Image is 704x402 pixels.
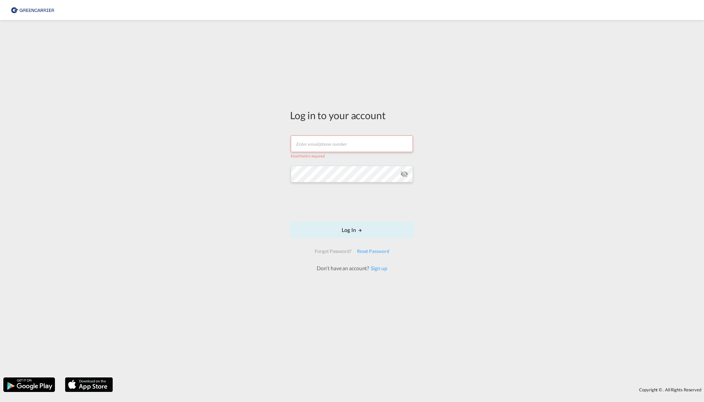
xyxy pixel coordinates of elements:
[301,189,403,215] iframe: reCAPTCHA
[64,377,114,393] img: apple.png
[354,245,392,257] div: Reset Password
[290,108,414,122] div: Log in to your account
[369,265,387,271] a: Sign up
[291,154,325,158] span: Email field is required
[291,135,413,152] input: Enter email/phone number
[400,170,408,178] md-icon: icon-eye-off
[312,245,354,257] div: Forgot Password?
[290,222,414,238] button: LOGIN
[10,3,55,18] img: e39c37208afe11efa9cb1d7a6ea7d6f5.png
[116,384,704,395] div: Copyright © . All Rights Reserved
[3,377,56,393] img: google.png
[309,265,394,272] div: Don't have an account?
